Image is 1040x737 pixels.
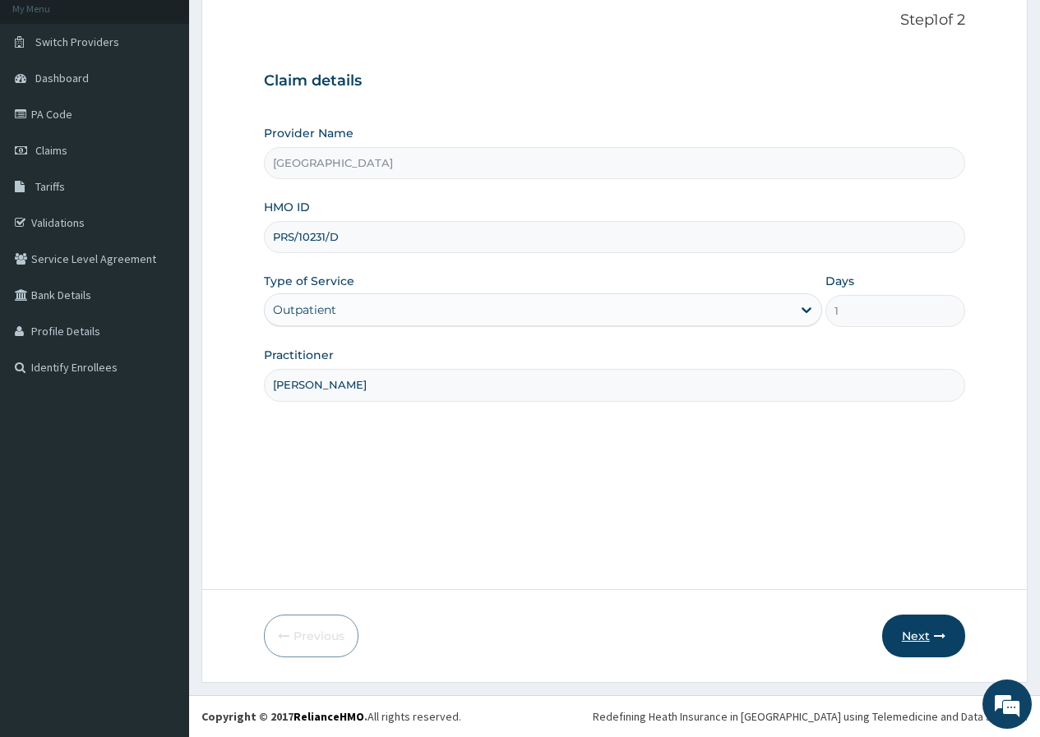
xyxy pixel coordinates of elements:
span: Dashboard [35,71,89,85]
h3: Claim details [264,72,965,90]
div: Minimize live chat window [270,8,309,48]
div: Redefining Heath Insurance in [GEOGRAPHIC_DATA] using Telemedicine and Data Science! [593,708,1028,725]
span: Switch Providers [35,35,119,49]
p: Step 1 of 2 [264,12,965,30]
button: Next [882,615,965,657]
label: Provider Name [264,125,354,141]
label: Type of Service [264,273,354,289]
footer: All rights reserved. [189,695,1040,737]
input: Enter Name [264,369,965,401]
div: Outpatient [273,302,336,318]
img: d_794563401_company_1708531726252_794563401 [30,82,67,123]
label: Days [825,273,854,289]
strong: Copyright © 2017 . [201,709,367,724]
span: We're online! [95,207,227,373]
span: Claims [35,143,67,158]
textarea: Type your message and hit 'Enter' [8,449,313,506]
button: Previous [264,615,358,657]
label: HMO ID [264,199,310,215]
span: Tariffs [35,179,65,194]
div: Chat with us now [86,92,276,113]
a: RelianceHMO [294,709,364,724]
label: Practitioner [264,347,334,363]
input: Enter HMO ID [264,221,965,253]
